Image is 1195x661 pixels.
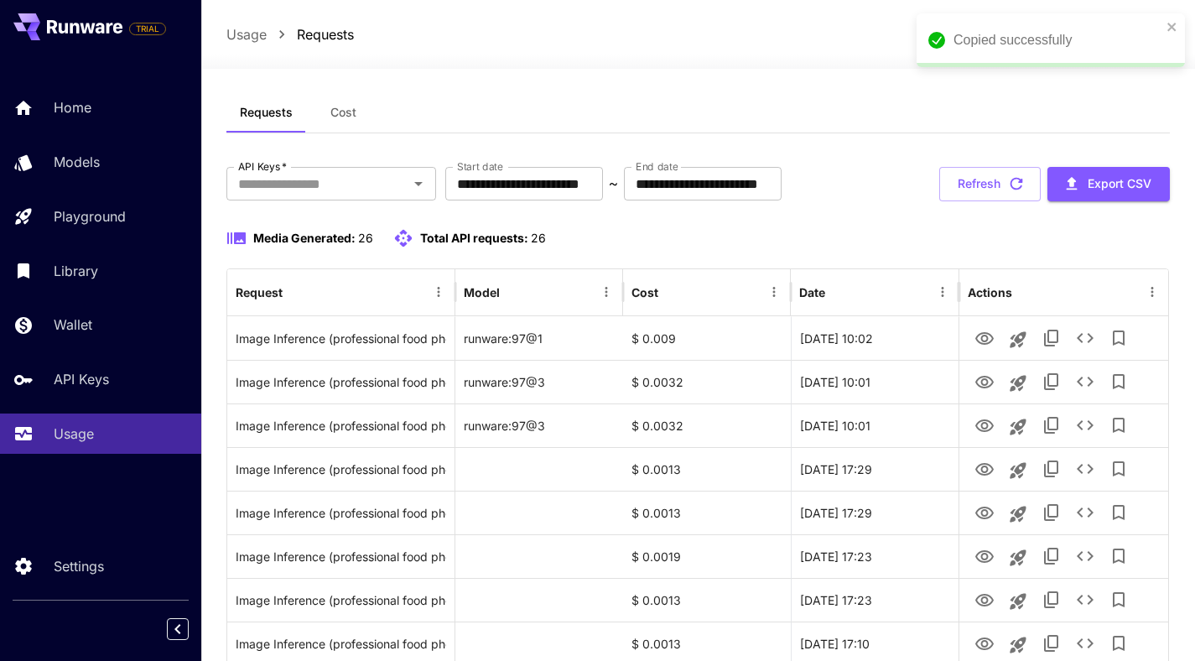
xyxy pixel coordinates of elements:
nav: breadcrumb [226,24,354,44]
button: See details [1068,409,1102,442]
button: View [968,451,1001,486]
button: Menu [762,280,786,304]
p: ~ [609,174,618,194]
button: Collapse sidebar [167,618,189,640]
button: Launch in playground [1001,323,1035,357]
label: API Keys [238,159,287,174]
div: 21 Sep, 2025 17:29 [791,447,959,491]
button: View [968,539,1001,573]
div: Click to copy prompt [236,448,447,491]
span: Requests [240,105,293,120]
button: Open [407,172,430,195]
div: Click to copy prompt [236,492,447,534]
p: Playground [54,206,126,226]
span: Cost [330,105,356,120]
div: $ 0.0013 [623,447,791,491]
button: Copy TaskUUID [1035,583,1068,617]
button: Sort [660,280,683,304]
div: Click to copy prompt [236,535,447,578]
button: Launch in playground [1001,541,1035,575]
button: See details [1068,627,1102,660]
label: End date [636,159,678,174]
button: See details [1068,539,1102,573]
button: Launch in playground [1001,367,1035,400]
div: Collapse sidebar [179,614,201,644]
button: View [968,408,1001,442]
button: Sort [501,280,525,304]
div: $ 0.009 [623,316,791,360]
button: Add to library [1102,496,1135,529]
button: Menu [595,280,618,304]
div: $ 0.0019 [623,534,791,578]
button: Add to library [1102,321,1135,355]
button: View [968,495,1001,529]
button: See details [1068,365,1102,398]
button: Launch in playground [1001,497,1035,531]
div: Click to copy prompt [236,317,447,360]
button: Menu [1140,280,1164,304]
div: 22 Sep, 2025 10:02 [791,316,959,360]
button: Launch in playground [1001,585,1035,618]
button: Add to library [1102,452,1135,486]
button: Copy TaskUUID [1035,627,1068,660]
button: Refresh [939,167,1041,201]
div: Request [236,285,283,299]
div: $ 0.0013 [623,491,791,534]
div: Click to copy prompt [236,404,447,447]
div: $ 0.0032 [623,403,791,447]
button: Add to library [1102,409,1135,442]
button: Copy TaskUUID [1035,365,1068,398]
button: See details [1068,321,1102,355]
div: Click to copy prompt [236,361,447,403]
div: 22 Sep, 2025 10:01 [791,360,959,403]
button: Copy TaskUUID [1035,539,1068,573]
button: Menu [427,280,450,304]
button: close [1166,20,1178,34]
span: 26 [531,231,546,245]
p: Library [54,261,98,281]
button: Launch in playground [1001,454,1035,487]
div: Actions [968,285,1012,299]
div: Copied successfully [953,30,1161,50]
a: Requests [297,24,354,44]
button: Export CSV [1047,167,1170,201]
div: 21 Sep, 2025 17:29 [791,491,959,534]
a: Usage [226,24,267,44]
span: Media Generated: [253,231,356,245]
div: Cost [631,285,658,299]
div: 21 Sep, 2025 17:23 [791,578,959,622]
button: Add to library [1102,627,1135,660]
div: 21 Sep, 2025 17:23 [791,534,959,578]
label: Start date [457,159,503,174]
span: 26 [358,231,373,245]
button: See details [1068,496,1102,529]
button: Menu [931,280,954,304]
span: Add your payment card to enable full platform functionality. [129,18,166,39]
div: $ 0.0013 [623,578,791,622]
button: Sort [827,280,850,304]
button: See details [1068,583,1102,617]
div: runware:97@1 [455,316,623,360]
div: Click to copy prompt [236,579,447,622]
button: View [968,626,1001,660]
button: Add to library [1102,539,1135,573]
p: Home [54,97,91,117]
button: View [968,582,1001,617]
button: View [968,364,1001,398]
button: Copy TaskUUID [1035,496,1068,529]
div: 22 Sep, 2025 10:01 [791,403,959,447]
div: Date [799,285,825,299]
p: Settings [54,556,104,576]
p: API Keys [54,369,109,389]
button: View [968,320,1001,355]
button: Copy TaskUUID [1035,321,1068,355]
span: TRIAL [130,23,165,35]
button: See details [1068,452,1102,486]
div: runware:97@3 [455,360,623,403]
div: $ 0.0032 [623,360,791,403]
button: Launch in playground [1001,410,1035,444]
p: Models [54,152,100,172]
div: Model [464,285,500,299]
